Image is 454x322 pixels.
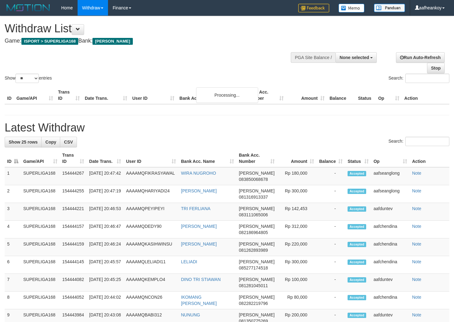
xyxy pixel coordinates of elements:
[5,203,21,221] td: 3
[239,177,268,182] span: Copy 083850068678 to clipboard
[5,256,21,274] td: 6
[389,137,449,146] label: Search:
[60,256,87,274] td: 154444145
[5,122,449,134] h1: Latest Withdraw
[239,301,268,306] span: Copy 082282219796 to clipboard
[277,203,317,221] td: Rp 142,453
[356,86,376,104] th: Status
[21,38,78,45] span: ISPORT > SUPERLIGA168
[87,274,124,292] td: [DATE] 20:45:25
[277,274,317,292] td: Rp 100,000
[21,274,60,292] td: SUPERLIGA168
[21,256,60,274] td: SUPERLIGA168
[196,87,258,103] div: Processing...
[277,238,317,256] td: Rp 220,000
[9,140,38,145] span: Show 25 rows
[177,86,245,104] th: Bank Acc. Name
[345,149,371,167] th: Status: activate to sort column ascending
[124,274,178,292] td: AAAAMQKEMPLO4
[21,185,60,203] td: SUPERLIGA168
[291,52,335,63] div: PGA Site Balance /
[5,238,21,256] td: 5
[286,86,327,104] th: Amount
[87,238,124,256] td: [DATE] 20:46:24
[5,137,42,147] a: Show 25 rows
[239,230,268,235] span: Copy 082186964805 to clipboard
[239,188,275,193] span: [PERSON_NAME]
[412,277,421,282] a: Note
[348,313,366,318] span: Accepted
[130,86,177,104] th: User ID
[124,256,178,274] td: AAAAMQLELIADI11
[16,74,39,83] select: Showentries
[376,86,402,104] th: Op
[317,149,345,167] th: Balance: activate to sort column ascending
[327,86,356,104] th: Balance
[124,221,178,238] td: AAAAMQDEDY90
[277,292,317,309] td: Rp 80,000
[371,256,410,274] td: aafchendina
[410,149,449,167] th: Action
[21,292,60,309] td: SUPERLIGA168
[181,259,197,264] a: LELIADI
[374,4,405,12] img: panduan.png
[239,283,268,288] span: Copy 081281045011 to clipboard
[21,221,60,238] td: SUPERLIGA168
[5,149,21,167] th: ID: activate to sort column descending
[427,63,445,73] a: Stop
[64,140,73,145] span: CSV
[87,221,124,238] td: [DATE] 20:46:47
[5,185,21,203] td: 2
[60,149,87,167] th: Trans ID: activate to sort column ascending
[60,185,87,203] td: 154444255
[348,224,366,229] span: Accepted
[239,312,275,317] span: [PERSON_NAME]
[371,221,410,238] td: aafchendina
[181,241,217,246] a: [PERSON_NAME]
[181,295,217,306] a: IKOMANG [PERSON_NAME]
[5,74,52,83] label: Show entries
[60,238,87,256] td: 154444159
[5,22,296,35] h1: Withdraw List
[5,38,296,44] h4: Game: Bank:
[45,140,56,145] span: Copy
[371,149,410,167] th: Op: activate to sort column ascending
[21,167,60,185] td: SUPERLIGA168
[181,188,217,193] a: [PERSON_NAME]
[396,52,445,63] a: Run Auto-Refresh
[412,241,421,246] a: Note
[124,292,178,309] td: AAAAMQNCON26
[5,167,21,185] td: 1
[124,203,178,221] td: AAAAMQPEYIPEYI
[181,312,200,317] a: NUNUNG
[21,149,60,167] th: Game/API: activate to sort column ascending
[14,86,56,104] th: Game/API
[60,292,87,309] td: 154444052
[245,86,286,104] th: Bank Acc. Number
[371,292,410,309] td: aafchendina
[339,4,365,12] img: Button%20Memo.svg
[239,241,275,246] span: [PERSON_NAME]
[402,86,449,104] th: Action
[124,185,178,203] td: AAAAMQHARIYADI24
[60,274,87,292] td: 154444082
[21,238,60,256] td: SUPERLIGA168
[87,292,124,309] td: [DATE] 20:44:02
[87,185,124,203] td: [DATE] 20:47:19
[181,171,216,176] a: WIRA NUGROHO
[60,221,87,238] td: 154444157
[317,203,345,221] td: -
[277,256,317,274] td: Rp 300,000
[371,238,410,256] td: aafchendina
[348,295,366,300] span: Accepted
[5,86,14,104] th: ID
[239,212,268,217] span: Copy 083111065006 to clipboard
[348,206,366,212] span: Accepted
[41,137,60,147] a: Copy
[317,292,345,309] td: -
[298,4,329,12] img: Feedback.jpg
[87,149,124,167] th: Date Trans.: activate to sort column ascending
[277,185,317,203] td: Rp 300,000
[371,185,410,203] td: aafseanglong
[178,149,236,167] th: Bank Acc. Name: activate to sort column ascending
